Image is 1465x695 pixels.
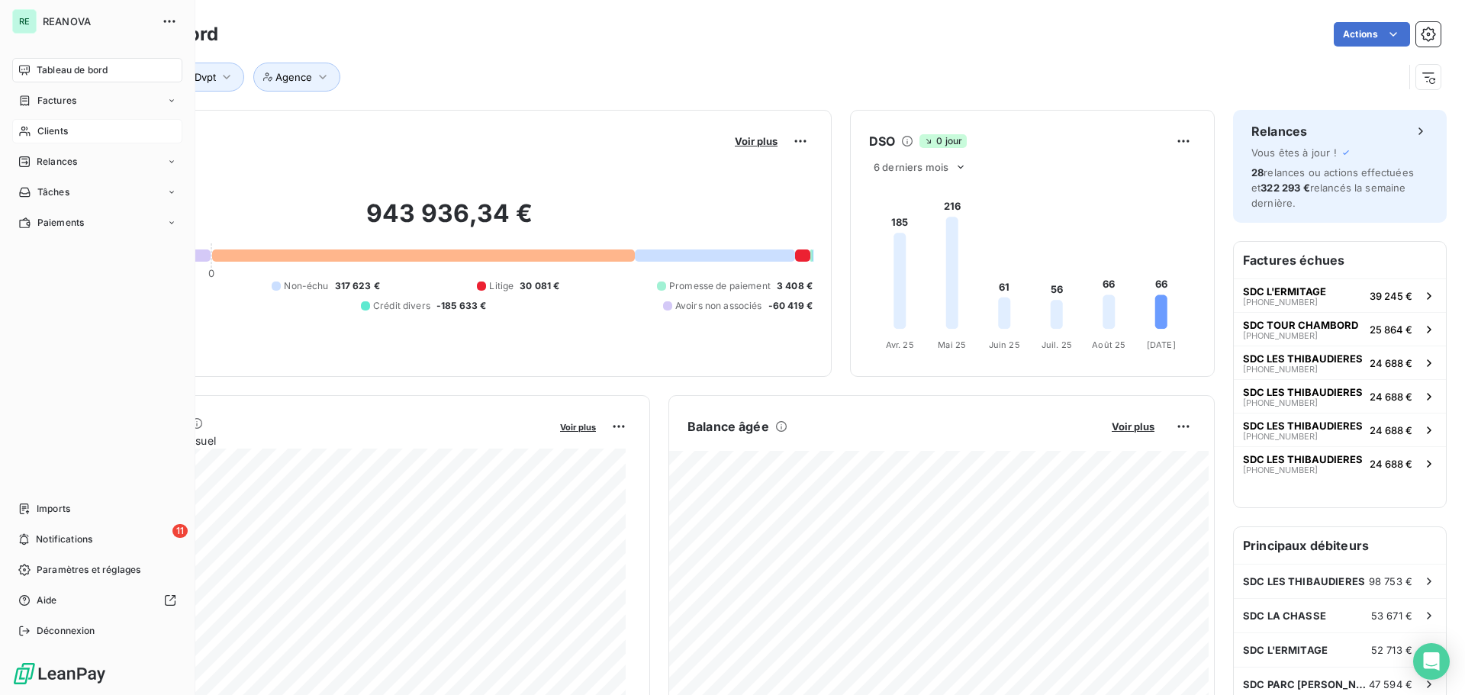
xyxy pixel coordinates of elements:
[37,563,140,577] span: Paramètres et réglages
[1251,122,1307,140] h6: Relances
[12,9,37,34] div: RE
[1370,323,1412,336] span: 25 864 €
[1251,166,1414,209] span: relances ou actions effectuées et relancés la semaine dernière.
[1234,278,1446,312] button: SDC L'ERMITAGE[PHONE_NUMBER]39 245 €
[1092,339,1125,350] tspan: Août 25
[768,299,813,313] span: -60 419 €
[1147,339,1176,350] tspan: [DATE]
[86,433,549,449] span: Chiffre d'affaires mensuel
[1371,610,1412,622] span: 53 671 €
[1369,678,1412,690] span: 47 594 €
[1112,420,1154,433] span: Voir plus
[1234,312,1446,346] button: SDC TOUR CHAMBORD[PHONE_NUMBER]25 864 €
[37,216,84,230] span: Paiements
[489,279,514,293] span: Litige
[1234,379,1446,413] button: SDC LES THIBAUDIERES[PHONE_NUMBER]24 688 €
[335,279,380,293] span: 317 623 €
[1251,166,1264,179] span: 28
[37,185,69,199] span: Tâches
[687,417,769,436] h6: Balance âgée
[1234,413,1446,446] button: SDC LES THIBAUDIERES[PHONE_NUMBER]24 688 €
[1371,644,1412,656] span: 52 713 €
[37,502,70,516] span: Imports
[436,299,487,313] span: -185 633 €
[1243,352,1363,365] span: SDC LES THIBAUDIERES
[253,63,340,92] button: Agence
[208,267,214,279] span: 0
[37,63,108,77] span: Tableau de bord
[37,94,76,108] span: Factures
[37,594,57,607] span: Aide
[37,624,95,638] span: Déconnexion
[675,299,762,313] span: Avoirs non associés
[1243,298,1318,307] span: [PHONE_NUMBER]
[1251,146,1337,159] span: Vous êtes à jour !
[43,15,153,27] span: REANOVA
[1369,575,1412,587] span: 98 753 €
[172,524,188,538] span: 11
[284,279,328,293] span: Non-échu
[669,279,771,293] span: Promesse de paiement
[1042,339,1072,350] tspan: Juil. 25
[1370,424,1412,436] span: 24 688 €
[874,161,948,173] span: 6 derniers mois
[12,661,107,686] img: Logo LeanPay
[1334,22,1410,47] button: Actions
[373,299,430,313] span: Crédit divers
[1243,465,1318,475] span: [PHONE_NUMBER]
[886,339,914,350] tspan: Avr. 25
[1243,610,1326,622] span: SDC LA CHASSE
[555,420,600,433] button: Voir plus
[1243,331,1318,340] span: [PHONE_NUMBER]
[989,339,1020,350] tspan: Juin 25
[1243,575,1365,587] span: SDC LES THIBAUDIERES
[1107,420,1159,433] button: Voir plus
[1243,432,1318,441] span: [PHONE_NUMBER]
[1370,290,1412,302] span: 39 245 €
[1243,644,1328,656] span: SDC L'ERMITAGE
[560,422,596,433] span: Voir plus
[938,339,966,350] tspan: Mai 25
[37,124,68,138] span: Clients
[1413,643,1450,680] div: Open Intercom Messenger
[1261,182,1309,194] span: 322 293 €
[777,279,813,293] span: 3 408 €
[520,279,559,293] span: 30 081 €
[1243,365,1318,374] span: [PHONE_NUMBER]
[730,134,782,148] button: Voir plus
[1243,285,1326,298] span: SDC L'ERMITAGE
[1243,678,1369,690] span: SDC PARC [PERSON_NAME]
[36,533,92,546] span: Notifications
[1234,242,1446,278] h6: Factures échues
[1243,398,1318,407] span: [PHONE_NUMBER]
[12,588,182,613] a: Aide
[1370,357,1412,369] span: 24 688 €
[1370,458,1412,470] span: 24 688 €
[37,155,77,169] span: Relances
[1370,391,1412,403] span: 24 688 €
[275,71,312,83] span: Agence
[1243,386,1363,398] span: SDC LES THIBAUDIERES
[1243,453,1363,465] span: SDC LES THIBAUDIERES
[869,132,895,150] h6: DSO
[735,135,778,147] span: Voir plus
[1243,420,1363,432] span: SDC LES THIBAUDIERES
[1234,346,1446,379] button: SDC LES THIBAUDIERES[PHONE_NUMBER]24 688 €
[919,134,967,148] span: 0 jour
[86,198,813,244] h2: 943 936,34 €
[1234,527,1446,564] h6: Principaux débiteurs
[1243,319,1358,331] span: SDC TOUR CHAMBORD
[1234,446,1446,480] button: SDC LES THIBAUDIERES[PHONE_NUMBER]24 688 €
